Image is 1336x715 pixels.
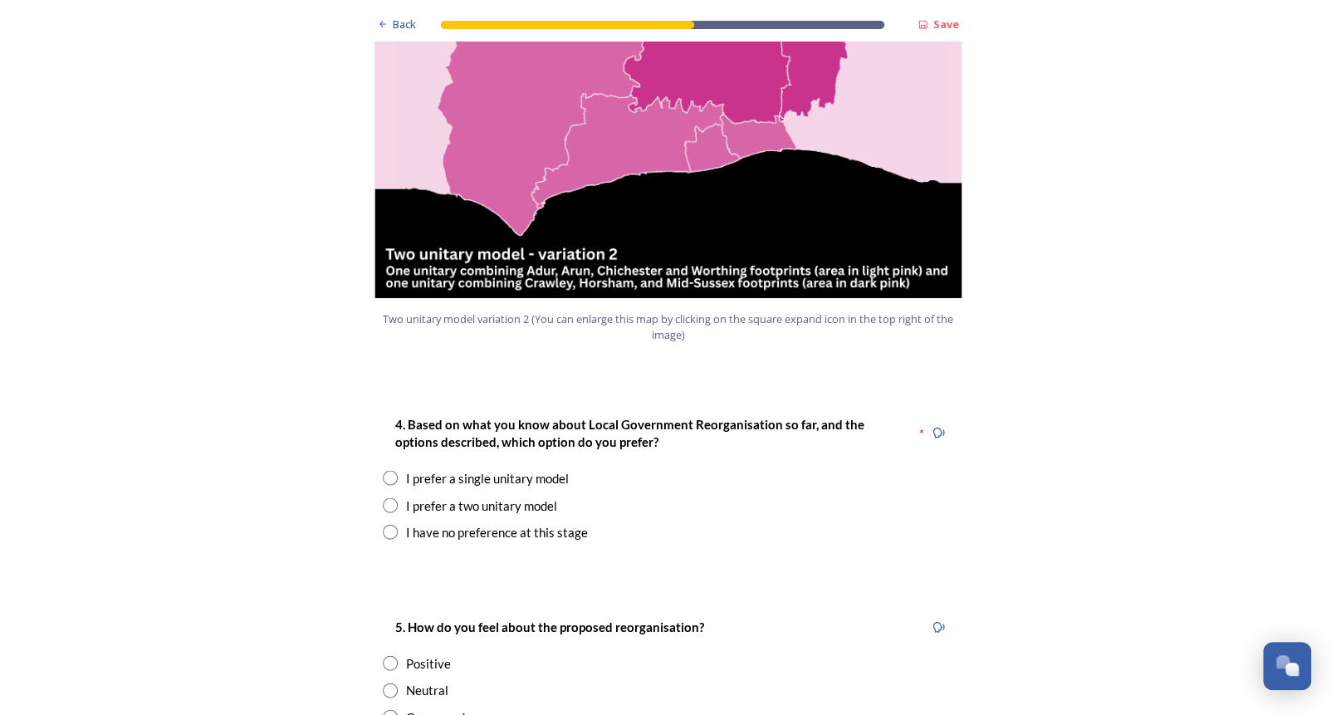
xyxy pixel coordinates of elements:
[406,522,588,541] div: I have no preference at this stage
[406,680,448,699] div: Neutral
[1263,642,1311,690] button: Open Chat
[406,654,451,673] div: Positive
[406,468,569,487] div: I prefer a single unitary model
[395,619,704,634] strong: 5. How do you feel about the proposed reorganisation?
[393,17,416,32] span: Back
[382,311,955,342] span: Two unitary model variation 2 (You can enlarge this map by clicking on the square expand icon in ...
[933,17,959,32] strong: Save
[395,416,867,448] strong: 4. Based on what you know about Local Government Reorganisation so far, and the options described...
[406,496,557,515] div: I prefer a two unitary model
